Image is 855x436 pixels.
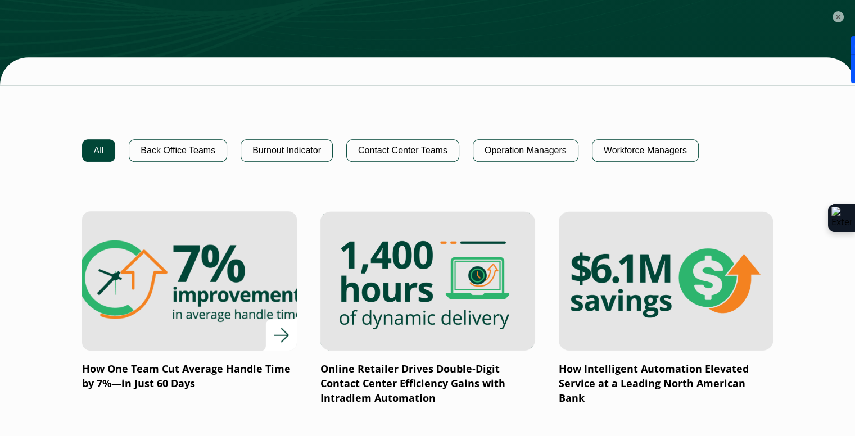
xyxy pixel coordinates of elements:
p: How One Team Cut Average Handle Time by 7%—in Just 60 Days [82,362,297,391]
a: How Intelligent Automation Elevated Service at a Leading North American Bank [559,211,773,406]
p: How Intelligent Automation Elevated Service at a Leading North American Bank [559,362,773,406]
p: Online Retailer Drives Double-Digit Contact Center Efficiency Gains with Intradiem Automation [320,362,535,406]
button: × [833,11,844,22]
button: Operation Managers [473,139,578,162]
button: Contact Center Teams [346,139,459,162]
img: Extension Icon [831,207,852,229]
button: Burnout Indicator [241,139,333,162]
button: Back Office Teams [129,139,227,162]
button: All [82,139,116,162]
button: Workforce Managers [592,139,699,162]
a: Online Retailer Drives Double-Digit Contact Center Efficiency Gains with Intradiem Automation [320,211,535,406]
a: How One Team Cut Average Handle Time by 7%—in Just 60 Days [82,211,297,391]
